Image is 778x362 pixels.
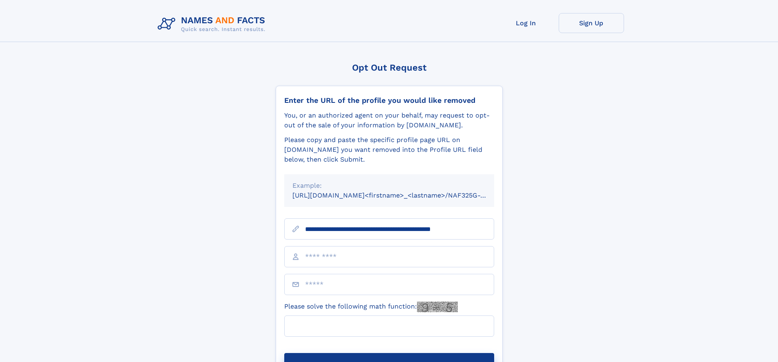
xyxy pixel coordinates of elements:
img: Logo Names and Facts [154,13,272,35]
a: Sign Up [559,13,624,33]
label: Please solve the following math function: [284,302,458,312]
div: You, or an authorized agent on your behalf, may request to opt-out of the sale of your informatio... [284,111,494,130]
div: Enter the URL of the profile you would like removed [284,96,494,105]
div: Please copy and paste the specific profile page URL on [DOMAIN_NAME] you want removed into the Pr... [284,135,494,164]
small: [URL][DOMAIN_NAME]<firstname>_<lastname>/NAF325G-xxxxxxxx [292,191,510,199]
div: Opt Out Request [276,62,503,73]
a: Log In [493,13,559,33]
div: Example: [292,181,486,191]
